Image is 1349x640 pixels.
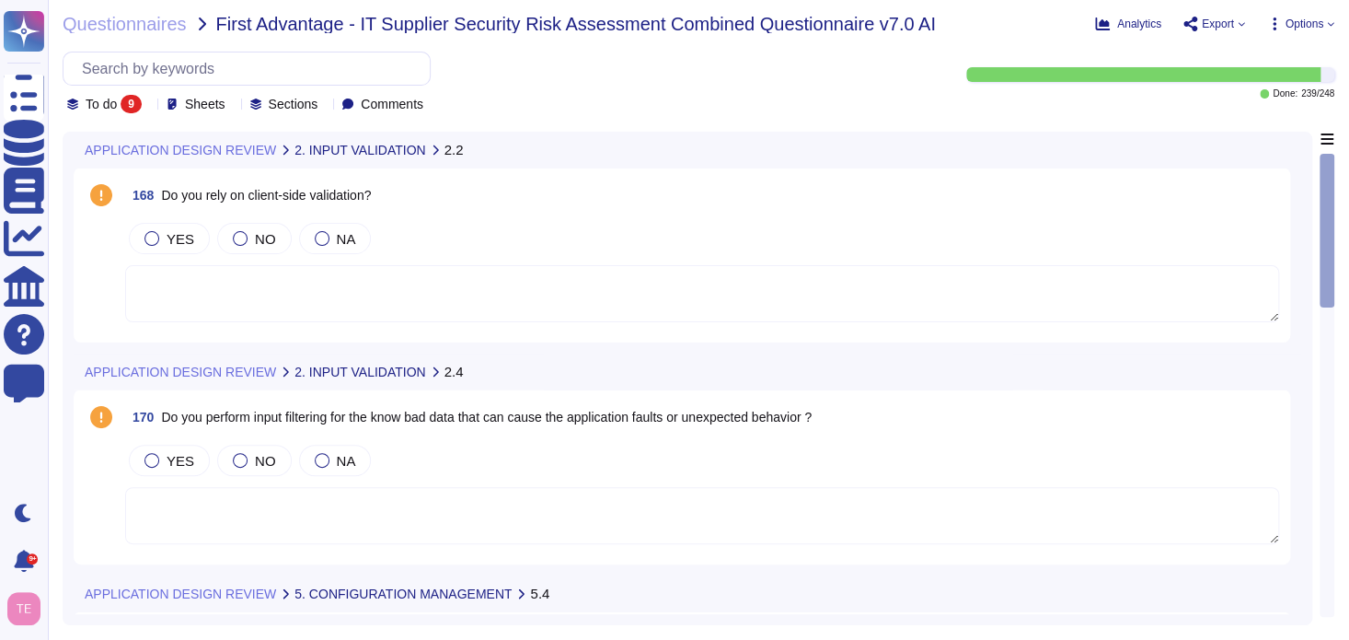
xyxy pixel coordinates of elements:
span: 5. CONFIGURATION MANAGEMENT [294,588,512,600]
span: NO [255,231,276,247]
img: user [7,592,40,625]
button: user [4,588,53,629]
span: NA [337,231,356,247]
span: 5.4 [530,587,549,600]
span: 2. INPUT VALIDATION [294,366,425,378]
span: APPLICATION DESIGN REVIEW [85,588,276,600]
span: 2.2 [444,143,464,157]
span: 170 [125,411,154,424]
span: Export [1202,18,1234,29]
button: Analytics [1095,17,1161,31]
span: Sheets [185,98,225,111]
span: YES [167,231,194,247]
span: NA [337,453,356,469]
span: Questionnaires [63,15,187,33]
span: Options [1286,18,1323,29]
span: Analytics [1117,18,1161,29]
span: NO [255,453,276,469]
span: 239 / 248 [1301,89,1334,99]
div: 9+ [27,553,38,564]
span: Comments [361,98,423,111]
span: APPLICATION DESIGN REVIEW [85,144,276,157]
span: 2. INPUT VALIDATION [294,144,425,157]
span: 168 [125,189,154,202]
span: First Advantage - IT Supplier Security Risk Assessment Combined Questionnaire v7.0 AI [216,15,936,33]
span: 2.4 [444,365,464,378]
span: Do you rely on client-side validation? [161,188,371,203]
span: YES [167,453,194,469]
span: Sections [269,98,318,111]
input: Search by keywords [73,52,430,85]
span: Do you perform input filtering for the know bad data that can cause the application faults or une... [161,410,812,425]
span: APPLICATION DESIGN REVIEW [85,366,276,378]
span: Done: [1273,89,1297,99]
span: To do [86,98,117,111]
div: 9 [121,95,142,113]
